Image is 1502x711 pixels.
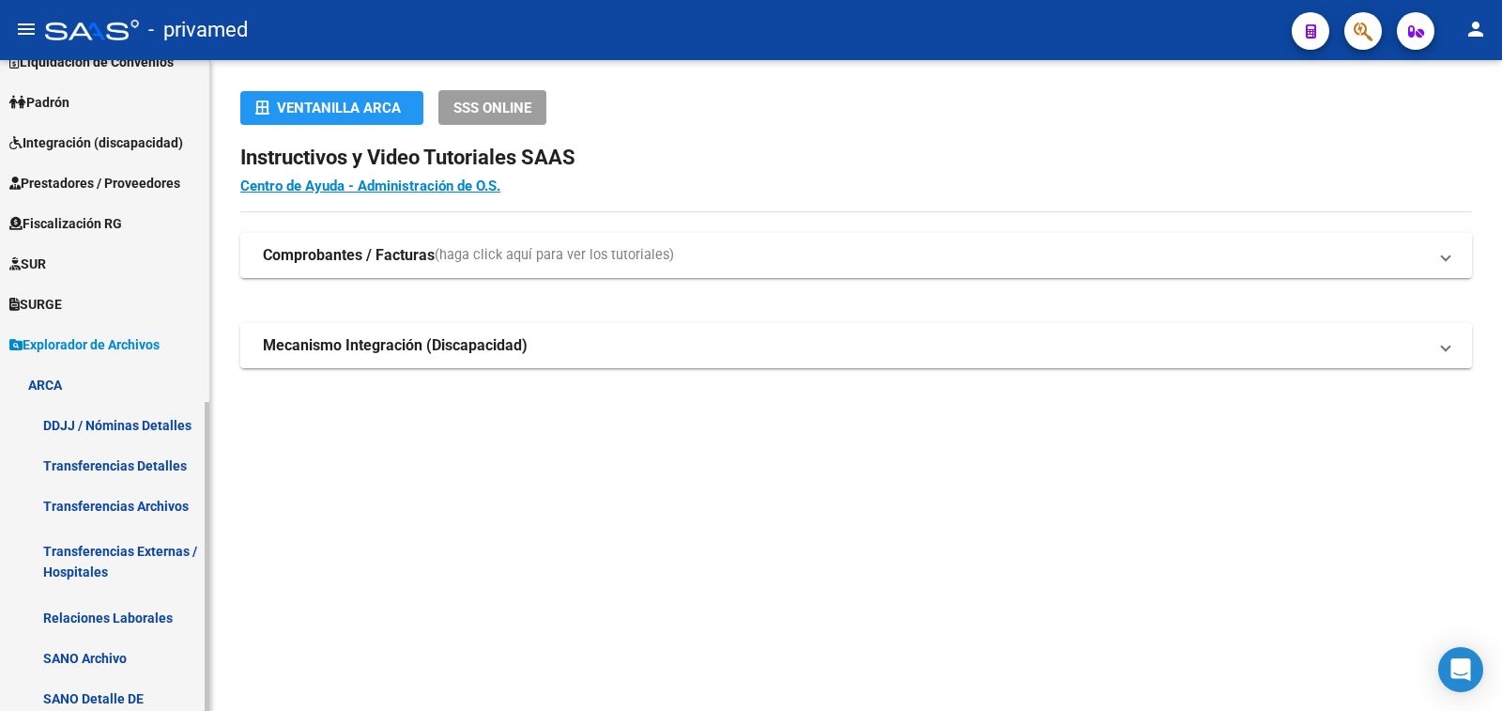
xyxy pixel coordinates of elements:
span: Explorador de Archivos [9,334,160,355]
button: Ventanilla ARCA [240,91,423,125]
span: Prestadores / Proveedores [9,173,180,193]
mat-expansion-panel-header: Mecanismo Integración (Discapacidad) [240,323,1472,368]
strong: Comprobantes / Facturas [263,245,435,266]
button: SSS ONLINE [438,90,546,125]
span: (haga click aquí para ver los tutoriales) [435,245,674,266]
span: Padrón [9,92,69,113]
mat-icon: person [1464,18,1487,40]
span: Fiscalización RG [9,213,122,234]
span: SSS ONLINE [453,100,531,116]
strong: Mecanismo Integración (Discapacidad) [263,335,528,356]
mat-icon: menu [15,18,38,40]
div: Ventanilla ARCA [255,91,408,125]
span: SURGE [9,294,62,315]
mat-expansion-panel-header: Comprobantes / Facturas(haga click aquí para ver los tutoriales) [240,233,1472,278]
span: Integración (discapacidad) [9,132,183,153]
span: SUR [9,254,46,274]
h2: Instructivos y Video Tutoriales SAAS [240,140,1472,176]
div: Open Intercom Messenger [1438,647,1483,692]
span: - privamed [148,9,248,51]
span: Liquidación de Convenios [9,52,174,72]
a: Centro de Ayuda - Administración de O.S. [240,178,500,194]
